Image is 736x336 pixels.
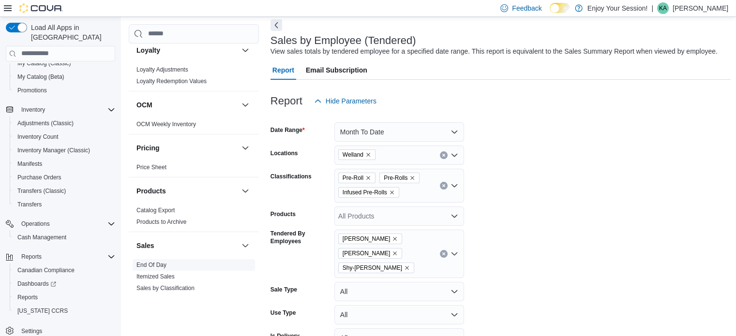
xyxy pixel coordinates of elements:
span: Manifests [14,158,115,170]
button: All [334,282,464,301]
h3: OCM [136,100,152,110]
div: View sales totals by tendered employee for a specified date range. This report is equivalent to t... [270,46,718,57]
a: OCM Weekly Inventory [136,121,196,128]
a: Manifests [14,158,46,170]
span: Inventory Count [17,133,59,141]
a: Loyalty Redemption Values [136,78,207,85]
button: Loyalty [136,45,238,55]
button: Remove Pre-Roll from selection in this group [365,175,371,181]
span: Operations [21,220,50,228]
span: Adjustments (Classic) [17,119,74,127]
span: Transfers [17,201,42,208]
button: Operations [2,217,119,231]
span: Purchase Orders [14,172,115,183]
span: Load All Apps in [GEOGRAPHIC_DATA] [27,23,115,42]
button: Products [240,185,251,197]
span: Dashboards [17,280,56,288]
label: Date Range [270,126,305,134]
span: Inventory [17,104,115,116]
span: End Of Day [136,261,166,269]
span: Pre-Rolls [379,173,420,183]
span: Reports [14,292,115,303]
a: Dashboards [10,277,119,291]
button: Remove Shy-ann Knopff from selection in this group [404,265,410,271]
div: Products [129,205,259,232]
span: Purchase Orders [17,174,61,181]
span: KA [659,2,667,14]
a: My Catalog (Beta) [14,71,68,83]
div: OCM [129,118,259,134]
button: Remove Karli Sevenpifer from selection in this group [392,236,398,242]
span: Washington CCRS [14,305,115,317]
h3: Sales by Employee (Tendered) [270,35,416,46]
button: Loyalty [240,44,251,56]
span: Mitchell Wood [338,248,403,259]
button: [US_STATE] CCRS [10,304,119,318]
button: Hide Parameters [310,91,380,111]
span: My Catalog (Classic) [17,59,71,67]
button: Cash Management [10,231,119,244]
button: Clear input [440,250,448,258]
button: Reports [17,251,45,263]
span: Pre-Roll [338,173,376,183]
a: Inventory Count [14,131,62,143]
button: Sales [136,241,238,250]
span: Transfers (Classic) [14,185,115,197]
h3: Sales [136,241,154,250]
img: Cova [19,3,63,13]
span: Report [272,60,294,80]
span: My Catalog (Beta) [17,73,64,81]
a: Adjustments (Classic) [14,117,77,129]
button: Sales [240,240,251,251]
div: Loyalty [129,64,259,91]
span: Shy-[PERSON_NAME] [343,263,402,273]
a: End Of Day [136,262,166,268]
button: Clear input [440,182,448,190]
span: Dark Mode [550,13,550,14]
span: [US_STATE] CCRS [17,307,68,315]
a: Sales by Classification [136,285,195,292]
button: Open list of options [451,212,458,220]
a: [US_STATE] CCRS [14,305,72,317]
label: Use Type [270,309,296,317]
span: Dashboards [14,278,115,290]
button: Transfers [10,198,119,211]
span: Pre-Roll [343,173,363,183]
span: Infused Pre-Rolls [343,188,387,197]
span: Pre-Rolls [384,173,407,183]
span: Reports [17,251,115,263]
label: Classifications [270,173,312,180]
button: Manifests [10,157,119,171]
span: Manifests [17,160,42,168]
button: Inventory [17,104,49,116]
button: Next [270,19,282,31]
button: Remove Pre-Rolls from selection in this group [409,175,415,181]
label: Locations [270,149,298,157]
a: Loyalty Adjustments [136,66,188,73]
button: Reports [2,250,119,263]
span: Welland [343,150,363,160]
a: Price Sheet [136,164,166,171]
label: Tendered By Employees [270,230,330,245]
button: Open list of options [451,250,458,258]
input: Dark Mode [550,3,570,13]
a: Products to Archive [136,219,186,225]
p: [PERSON_NAME] [673,2,728,14]
a: Catalog Export [136,207,175,214]
button: Inventory Count [10,130,119,144]
span: Reports [21,253,42,261]
span: Feedback [512,3,541,13]
button: OCM [240,99,251,111]
button: Inventory Manager (Classic) [10,144,119,157]
span: Inventory [21,106,45,114]
span: Canadian Compliance [17,266,75,274]
span: My Catalog (Beta) [14,71,115,83]
span: Transfers [14,199,115,210]
span: Reports [17,293,38,301]
button: Inventory [2,103,119,117]
span: Canadian Compliance [14,264,115,276]
button: All [334,305,464,324]
a: Dashboards [14,278,60,290]
button: Purchase Orders [10,171,119,184]
div: Kim Alakas [657,2,669,14]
